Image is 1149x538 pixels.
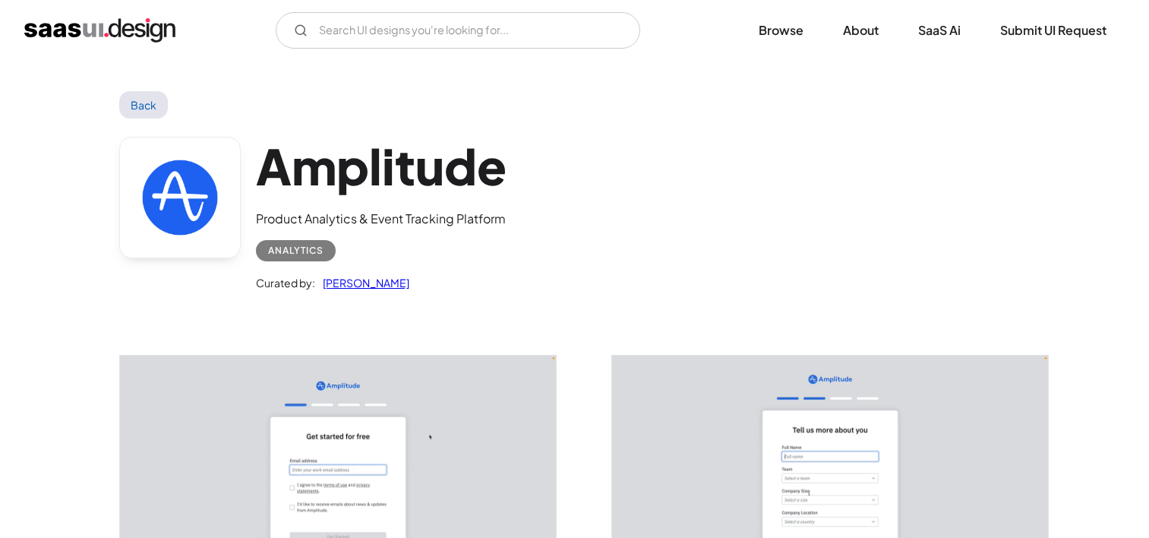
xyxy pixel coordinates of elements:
[256,274,315,292] div: Curated by:
[276,12,640,49] form: Email Form
[256,210,507,228] div: Product Analytics & Event Tracking Platform
[900,14,979,47] a: SaaS Ai
[982,14,1125,47] a: Submit UI Request
[825,14,897,47] a: About
[315,274,409,292] a: [PERSON_NAME]
[119,91,169,119] a: Back
[256,137,507,195] h1: Amplitude
[740,14,822,47] a: Browse
[24,18,175,43] a: home
[268,242,324,260] div: Analytics
[276,12,640,49] input: Search UI designs you're looking for...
